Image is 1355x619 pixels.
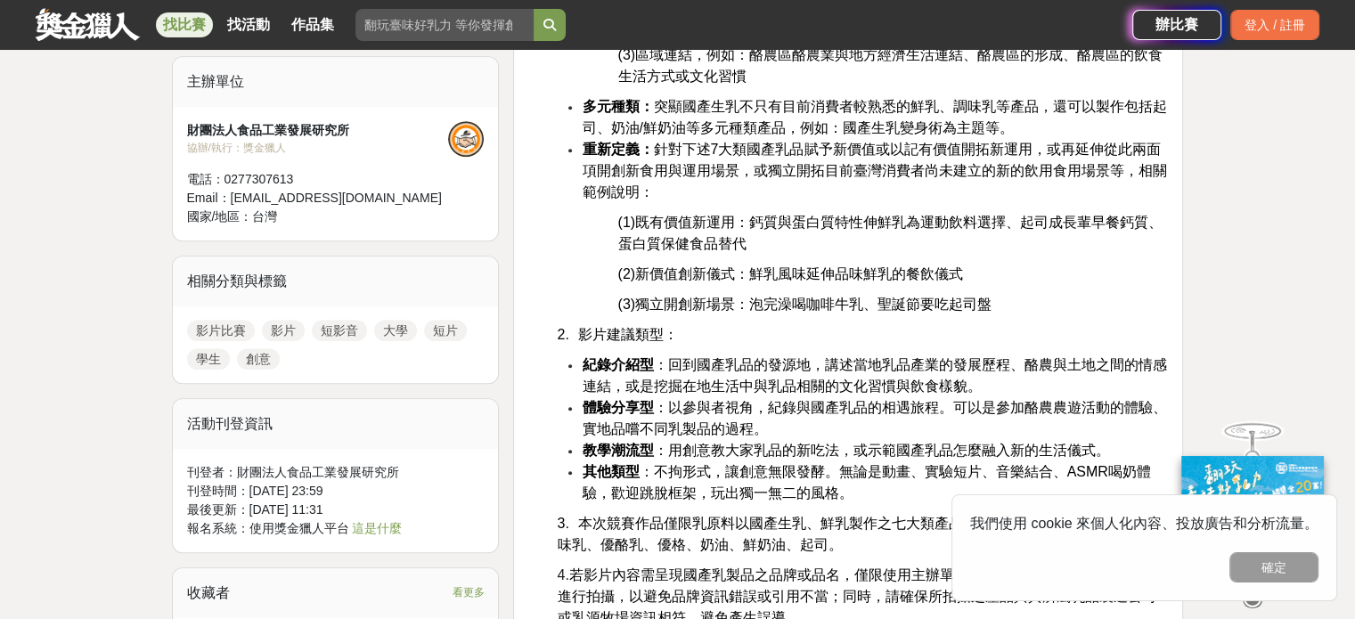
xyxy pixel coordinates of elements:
[187,320,255,341] a: 影片比賽
[617,297,992,312] span: (3)獨立開創新場景：泡完澡喝咖啡牛乳、聖誕節要吃起司盤
[374,320,417,341] a: 大學
[187,170,449,189] div: 電話： 0277307613
[187,140,449,156] div: 協辦/執行： 獎金獵人
[582,357,653,372] strong: 紀錄介紹型
[173,257,499,306] div: 相關分類與標籤
[187,482,485,501] div: 刊登時間： [DATE] 23:59
[582,464,639,479] strong: 其他類型
[173,57,499,107] div: 主辦單位
[557,516,568,531] span: 3.
[557,327,568,342] span: 2.
[1181,455,1324,574] img: c171a689-fb2c-43c6-a33c-e56b1f4b2190.jpg
[187,189,449,208] div: Email： [EMAIL_ADDRESS][DOMAIN_NAME]
[578,327,678,342] span: 影片建議類型：
[262,320,305,341] a: 影片
[220,12,277,37] a: 找活動
[970,516,1318,531] span: 我們使用 cookie 來個人化內容、投放廣告和分析流量。
[569,567,1025,582] span: 若影片內容需呈現國產乳製品之品牌或品名，僅限使用主辦單位提供之【
[312,320,367,341] a: 短影音
[173,399,499,449] div: 活動刊登資訊
[557,567,568,582] span: 4.
[582,99,1166,135] span: 突顯國產生乳不只有目前消費者較熟悉的鮮乳、調味乳等產品，還可以製作包括起司、奶油/鮮奶油等多元種類產品，例如：國產生乳變身術為主題等。
[582,400,653,415] strong: 體驗分享型
[582,142,653,157] strong: 重新定義：
[424,320,467,341] a: 短片
[582,400,1166,436] span: ：以參與者視角，紀錄與國產乳品的相遇旅程。可以是參加酪農農遊活動的體驗、實地品嚐不同乳製品的過程。
[582,357,1166,394] span: ：回到國產乳品的發源地，講述當地乳品產業的發展歷程、酪農與土地之間的情感連結，或是挖掘在地生活中與乳品相關的文化習慣與飲食樣貌。
[187,585,230,600] span: 收藏者
[355,9,534,41] input: 翻玩臺味好乳力 等你發揮創意！
[187,209,253,224] span: 國家/地區：
[452,582,484,602] span: 看更多
[187,121,449,140] div: 財團法人食品工業發展研究所
[187,519,485,538] div: 報名系統：使用獎金獵人平台
[237,348,280,370] a: 創意
[1230,10,1319,40] div: 登入 / 註冊
[252,209,277,224] span: 台灣
[1132,10,1221,40] a: 辦比賽
[617,47,1163,84] span: (3)區域連結，例如：酪農區酪農業與地方經濟生活連結、酪農區的形成、酪農區的飲食生活方式或文化習慣
[187,348,230,370] a: 學生
[284,12,341,37] a: 作品集
[582,443,653,458] strong: 教學潮流型
[582,99,653,114] strong: 多元種類：
[582,464,1150,501] span: ：不拘形式，讓創意無限發酵。無論是動畫、實驗短片、音樂結合、ASMR喝奶體驗，歡迎跳脫框架，玩出獨一無二的風格。
[617,215,1163,251] span: (1)既有價值新運用：鈣質與蛋白質特性伸鮮乳為運動飲料選擇、起司成長輩早餐鈣質、蛋白質保健食品替代
[352,521,402,535] a: 這是什麼
[187,501,485,519] div: 最後更新： [DATE] 11:31
[187,463,485,482] div: 刊登者： 財團法人食品工業發展研究所
[1229,552,1318,582] button: 確定
[557,516,1163,552] span: 本次競賽作品僅限乳原料以國產生乳、鮮乳製作之七大類產品，包含：臺灣國產鮮乳、冷藏調味乳、優酪乳、優格、奶油、鮮奶油、起司。
[156,12,213,37] a: 找比賽
[617,266,963,281] span: (2)新價值創新儀式：鮮乳風味延伸品味鮮乳的餐飲儀式
[582,142,1166,200] span: 針對下述7大類國產乳品賦予新價值或以記有價值開拓新運用，或再延伸從此兩面項開創新食用與運用場景，或獨立開拓目前臺灣消費者尚未建立的新的飲用食用場景等，相關範例說明：
[582,443,1109,458] span: ：用創意教大家乳品的新吃法，或示範國產乳品怎麼融入新的生活儀式。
